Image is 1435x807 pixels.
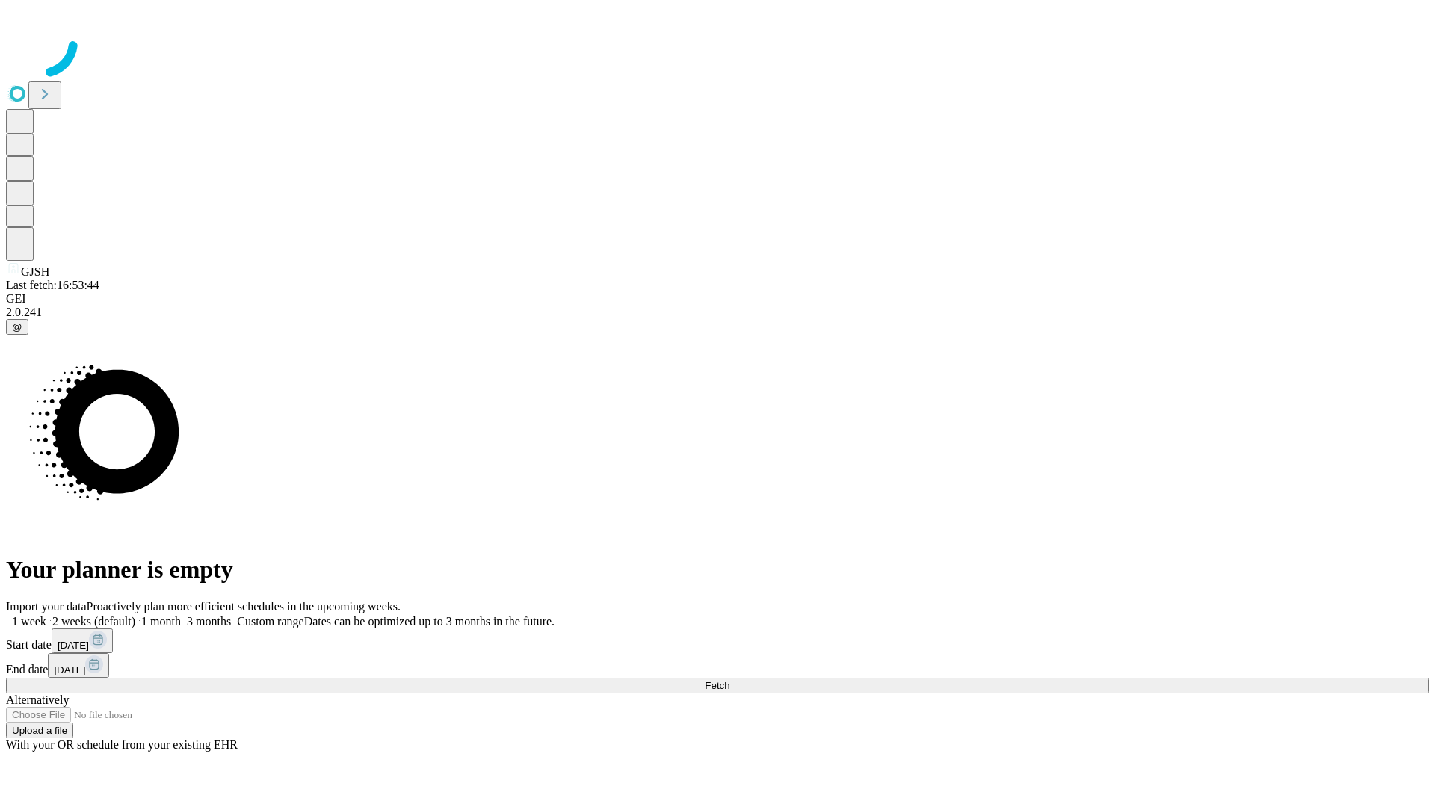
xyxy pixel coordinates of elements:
[52,628,113,653] button: [DATE]
[48,653,109,678] button: [DATE]
[52,615,135,628] span: 2 weeks (default)
[6,678,1429,693] button: Fetch
[187,615,231,628] span: 3 months
[304,615,555,628] span: Dates can be optimized up to 3 months in the future.
[6,653,1429,678] div: End date
[6,600,87,613] span: Import your data
[12,615,46,628] span: 1 week
[54,664,85,675] span: [DATE]
[141,615,181,628] span: 1 month
[6,306,1429,319] div: 2.0.241
[6,738,238,751] span: With your OR schedule from your existing EHR
[6,556,1429,584] h1: Your planner is empty
[6,292,1429,306] div: GEI
[6,693,69,706] span: Alternatively
[12,321,22,333] span: @
[6,723,73,738] button: Upload a file
[6,279,99,291] span: Last fetch: 16:53:44
[6,319,28,335] button: @
[58,640,89,651] span: [DATE]
[87,600,401,613] span: Proactively plan more efficient schedules in the upcoming weeks.
[705,680,729,691] span: Fetch
[237,615,303,628] span: Custom range
[21,265,49,278] span: GJSH
[6,628,1429,653] div: Start date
